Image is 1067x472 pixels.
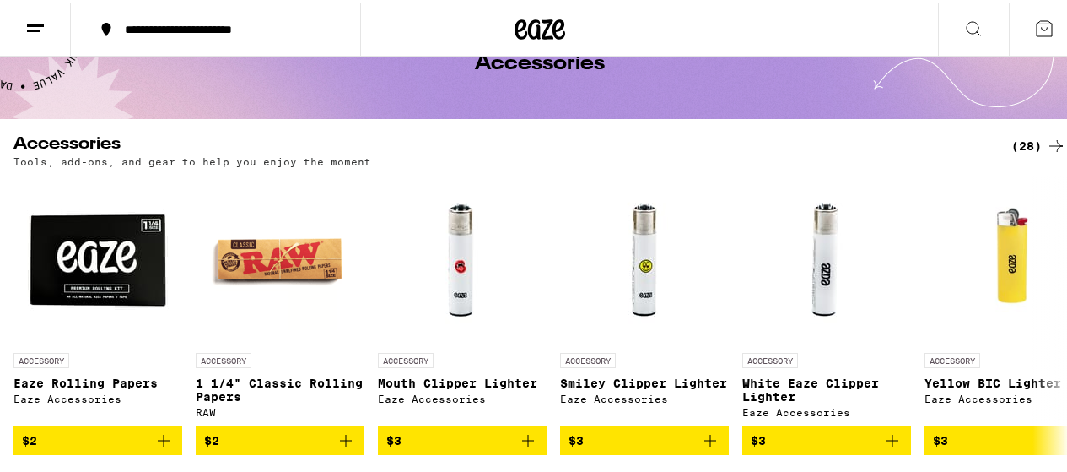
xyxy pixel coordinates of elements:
p: Smiley Clipper Lighter [560,374,729,388]
div: Eaze Accessories [742,404,911,415]
div: Eaze Accessories [378,391,547,402]
a: Open page for Mouth Clipper Lighter from Eaze Accessories [378,173,547,424]
img: Eaze Accessories - Smiley Clipper Lighter [560,173,729,342]
p: White Eaze Clipper Lighter [742,374,911,401]
button: Add to bag [560,424,729,453]
img: Eaze Accessories - White Eaze Clipper Lighter [742,173,911,342]
div: RAW [196,404,364,415]
p: ACCESSORY [13,350,69,366]
img: Eaze Accessories - Mouth Clipper Lighter [378,173,547,342]
a: Open page for Smiley Clipper Lighter from Eaze Accessories [560,173,729,424]
button: Add to bag [742,424,911,453]
img: Eaze Accessories - Eaze Rolling Papers [13,173,182,342]
div: Eaze Accessories [560,391,729,402]
span: $2 [22,431,37,445]
button: Add to bag [378,424,547,453]
img: RAW - 1 1/4" Classic Rolling Papers [196,173,364,342]
p: ACCESSORY [742,350,798,366]
span: Hi. Need any help? [10,12,121,25]
p: ACCESSORY [196,350,251,366]
p: Mouth Clipper Lighter [378,374,547,388]
span: $3 [751,431,766,445]
button: Add to bag [196,424,364,453]
h2: Accessories [13,133,983,154]
h1: Accessories [475,52,605,72]
span: $3 [386,431,401,445]
p: Tools, add-ons, and gear to help you enjoy the moment. [13,154,378,165]
p: Eaze Rolling Papers [13,374,182,388]
span: $3 [933,431,948,445]
button: Add to bag [13,424,182,453]
p: 1 1/4" Classic Rolling Papers [196,374,364,401]
p: ACCESSORY [560,350,616,366]
p: ACCESSORY [378,350,434,366]
a: Open page for 1 1/4" Classic Rolling Papers from RAW [196,173,364,424]
p: ACCESSORY [924,350,980,366]
a: Open page for White Eaze Clipper Lighter from Eaze Accessories [742,173,911,424]
span: $2 [204,431,219,445]
span: $3 [569,431,584,445]
a: (28) [1011,133,1066,154]
div: Eaze Accessories [13,391,182,402]
a: Open page for Eaze Rolling Papers from Eaze Accessories [13,173,182,424]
